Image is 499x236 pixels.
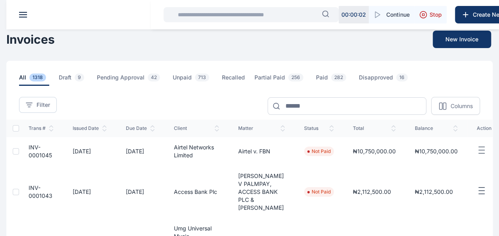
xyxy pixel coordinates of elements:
span: status [304,125,334,132]
td: [DATE] [63,166,116,218]
span: Pending Approval [97,74,163,86]
span: issued date [73,125,107,132]
span: Matter [238,125,285,132]
a: Recalled [222,74,254,86]
span: Recalled [222,74,245,86]
p: Columns [450,102,472,110]
span: ₦10,750,000.00 [353,148,396,155]
span: 9 [75,74,84,81]
span: ₦2,112,500.00 [415,188,453,195]
td: Airtel v. FBN [229,137,295,166]
span: ₦2,112,500.00 [353,188,391,195]
span: Draft [59,74,87,86]
h1: Invoices [6,32,55,46]
span: Stop [430,11,442,19]
li: Not Paid [307,148,331,155]
button: New Invoice [433,31,491,48]
a: Draft9 [59,74,97,86]
td: [PERSON_NAME] V PALMPAY, ACCESS BANK PLC & [PERSON_NAME] [229,166,295,218]
span: Unpaid [173,74,212,86]
span: 16 [396,74,408,81]
button: Columns [431,97,480,115]
span: All [19,74,49,86]
td: [DATE] [116,166,164,218]
span: 42 [148,74,160,81]
button: Filter [19,97,57,113]
span: Filter [37,101,50,109]
button: Stop [414,6,447,23]
span: ₦10,750,000.00 [415,148,458,155]
span: Paid [316,74,349,86]
span: Continue [386,11,410,19]
a: Pending Approval42 [97,74,173,86]
span: 256 [288,74,303,81]
span: 1318 [29,74,46,81]
td: [DATE] [63,137,116,166]
a: INV-0001045 [29,144,52,159]
span: Partial Paid [254,74,306,86]
a: Partial Paid256 [254,74,316,86]
a: Unpaid713 [173,74,222,86]
span: total [353,125,396,132]
span: balance [415,125,458,132]
span: 282 [331,74,346,81]
span: 713 [195,74,209,81]
span: Trans # [29,125,54,132]
td: [DATE] [116,137,164,166]
span: client [174,125,219,132]
a: INV-0001043 [29,184,52,199]
td: Access Bank Plc [164,166,229,218]
a: Disapproved16 [359,74,420,86]
button: Continue [369,6,414,23]
p: 00 : 00 : 02 [341,11,366,19]
td: Airtel Networks Limited [164,137,229,166]
a: All1318 [19,74,59,86]
a: Paid282 [316,74,359,86]
li: Not Paid [307,189,331,195]
span: Due Date [126,125,155,132]
span: Disapproved [359,74,411,86]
